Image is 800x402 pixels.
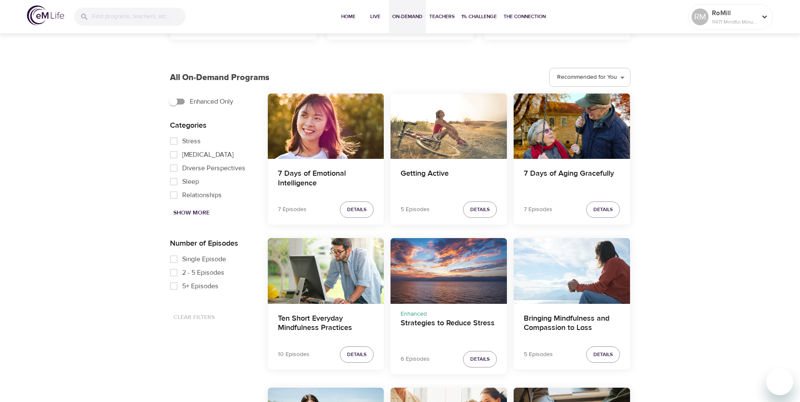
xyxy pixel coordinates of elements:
[514,238,630,303] button: Bringing Mindfulness and Compassion to Loss
[182,150,234,160] span: [MEDICAL_DATA]
[461,12,497,21] span: 1% Challenge
[268,94,384,159] button: 7 Days of Emotional Intelligence
[586,201,620,218] button: Details
[278,314,374,334] h4: Ten Short Everyday Mindfulness Practices
[338,12,358,21] span: Home
[268,238,384,303] button: Ten Short Everyday Mindfulness Practices
[340,346,374,363] button: Details
[391,238,507,303] button: Strategies to Reduce Stress
[401,355,430,364] p: 6 Episodes
[182,177,199,187] span: Sleep
[340,201,374,218] button: Details
[524,350,553,359] p: 5 Episodes
[524,314,620,334] h4: Bringing Mindfulness and Compassion to Loss
[92,8,186,26] input: Find programs, teachers, etc...
[278,169,374,189] h4: 7 Days of Emotional Intelligence
[278,205,307,214] p: 7 Episodes
[766,368,793,395] iframe: Button to launch messaging window
[429,12,455,21] span: Teachers
[401,310,427,318] span: Enhanced
[347,205,366,214] span: Details
[524,205,552,214] p: 7 Episodes
[712,18,757,26] p: 11471 Mindful Minutes
[593,205,613,214] span: Details
[182,268,224,278] span: 2 - 5 Episodes
[182,281,218,291] span: 5+ Episodes
[470,355,490,364] span: Details
[170,238,254,249] p: Number of Episodes
[278,350,310,359] p: 10 Episodes
[504,12,546,21] span: The Connection
[524,169,620,189] h4: 7 Days of Aging Gracefully
[170,205,213,221] button: Show More
[182,190,222,200] span: Relationships
[182,254,226,264] span: Single Episode
[463,351,497,367] button: Details
[401,319,497,339] h4: Strategies to Reduce Stress
[190,96,233,107] span: Enhanced Only
[401,169,497,189] h4: Getting Active
[347,350,366,359] span: Details
[170,120,254,131] p: Categories
[470,205,490,214] span: Details
[593,350,613,359] span: Details
[401,205,430,214] p: 5 Episodes
[514,94,630,159] button: 7 Days of Aging Gracefully
[173,208,210,218] span: Show More
[182,136,201,146] span: Stress
[170,71,269,84] p: All On-Demand Programs
[392,12,423,21] span: On-Demand
[391,94,507,159] button: Getting Active
[182,163,245,173] span: Diverse Perspectives
[365,12,385,21] span: Live
[712,8,757,18] p: RoMill
[27,5,64,25] img: logo
[586,346,620,363] button: Details
[463,201,497,218] button: Details
[692,8,708,25] div: RM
